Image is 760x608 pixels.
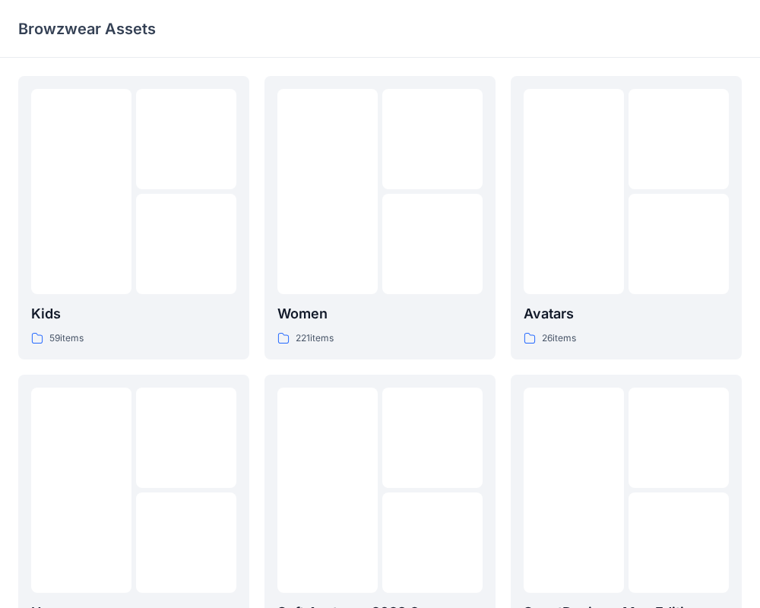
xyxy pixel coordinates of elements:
p: 59 items [49,331,84,347]
p: Browzwear Assets [18,18,156,40]
p: Avatars [524,303,729,325]
a: Avatars26items [511,76,742,359]
a: Kids59items [18,76,249,359]
a: Women221items [264,76,496,359]
p: Women [277,303,483,325]
p: 26 items [542,331,576,347]
p: 221 items [296,331,334,347]
p: Kids [31,303,236,325]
